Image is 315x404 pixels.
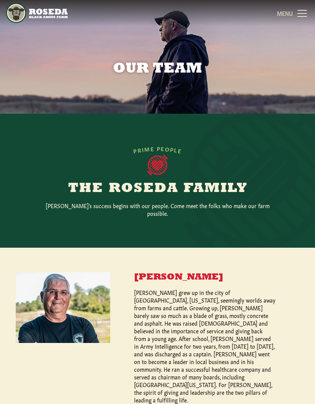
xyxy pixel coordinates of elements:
[137,146,142,154] span: R
[35,202,280,217] p: [PERSON_NAME]’s success begins with our people. Come meet the folks who make our farm possible.
[161,144,165,152] span: E
[174,146,178,154] span: L
[164,145,170,153] span: O
[134,272,276,282] h3: [PERSON_NAME]
[141,145,144,153] span: I
[277,9,293,17] span: MENU
[16,272,110,343] img: Ed Burchell Sr.
[169,145,175,153] span: P
[134,288,276,404] p: [PERSON_NAME] grew up in the city of [GEOGRAPHIC_DATA], [US_STATE], seemingly worlds away from fa...
[6,3,68,23] img: https://roseda.com/wp-content/uploads/2021/05/roseda-25-header.png
[132,144,182,155] div: PRIME PEOPLE
[177,146,182,155] span: E
[150,144,154,152] span: E
[157,144,161,152] span: P
[10,182,305,195] h2: The Roseda Family
[144,145,151,153] span: M
[133,146,138,155] span: P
